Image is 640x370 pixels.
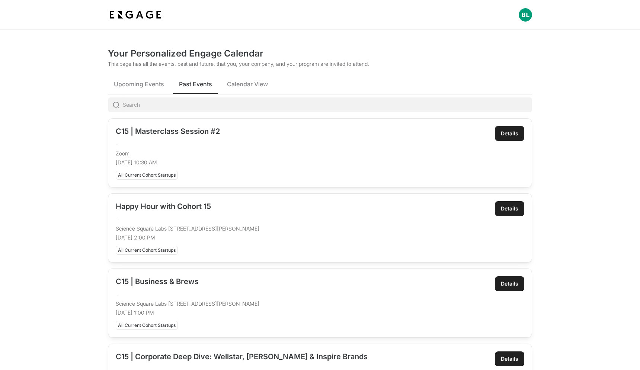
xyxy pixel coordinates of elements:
a: Details [495,276,524,291]
button: Past Events [173,74,218,94]
img: bdf1fb74-1727-4ba0-a5bd-bc74ae9fc70b.jpeg [108,8,163,22]
h2: C15 | Masterclass Session #2 [116,126,487,136]
button: Calendar View [221,74,274,94]
button: Open profile menu [519,8,532,22]
p: [DATE] 10:30 AM [116,159,487,166]
p: - [116,291,487,299]
p: - [116,141,487,148]
p: [DATE] 1:00 PM [116,309,487,316]
p: Science Square Labs [STREET_ADDRESS][PERSON_NAME] [116,300,487,308]
div: Details [501,280,518,287]
a: Details [495,201,524,216]
p: This page has all the events, past and future, that you, your company, and your program are invit... [108,60,532,68]
a: Details [495,126,524,141]
span: Calendar View [227,80,268,89]
div: Details [501,355,518,363]
div: All Current Cohort Startups [116,246,178,255]
p: - [116,216,487,223]
img: Profile picture of Belsasar Lepe [519,8,532,22]
input: Search [123,97,532,112]
div: Details [501,205,518,212]
h2: C15 | Business & Brews [116,276,487,287]
h2: C15 | Corporate Deep Dive: Wellstar, [PERSON_NAME] & Inspire Brands [116,351,487,362]
div: All Current Cohort Startups [116,321,178,330]
h2: Happy Hour with Cohort 15 [116,201,487,212]
button: Upcoming Events [108,74,170,94]
div: Details [501,130,518,137]
p: [DATE] 2:00 PM [116,234,487,241]
span: Past Events [179,80,212,89]
a: Details [495,351,524,366]
span: Upcoming Events [114,80,164,89]
p: Zoom [116,150,487,157]
div: All Current Cohort Startups [116,171,178,180]
p: Science Square Labs [STREET_ADDRESS][PERSON_NAME] [116,225,487,232]
h2: Your Personalized Engage Calendar [108,48,532,59]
